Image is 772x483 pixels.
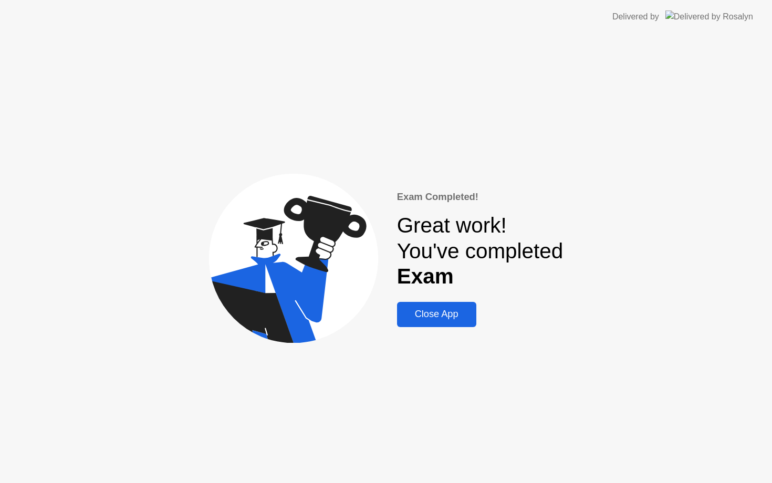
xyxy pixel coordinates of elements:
div: Delivered by [612,10,659,23]
div: Exam Completed! [397,190,564,204]
div: Close App [400,309,473,320]
div: Great work! You've completed [397,213,564,289]
button: Close App [397,302,476,327]
img: Delivered by Rosalyn [665,10,753,23]
b: Exam [397,264,454,288]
